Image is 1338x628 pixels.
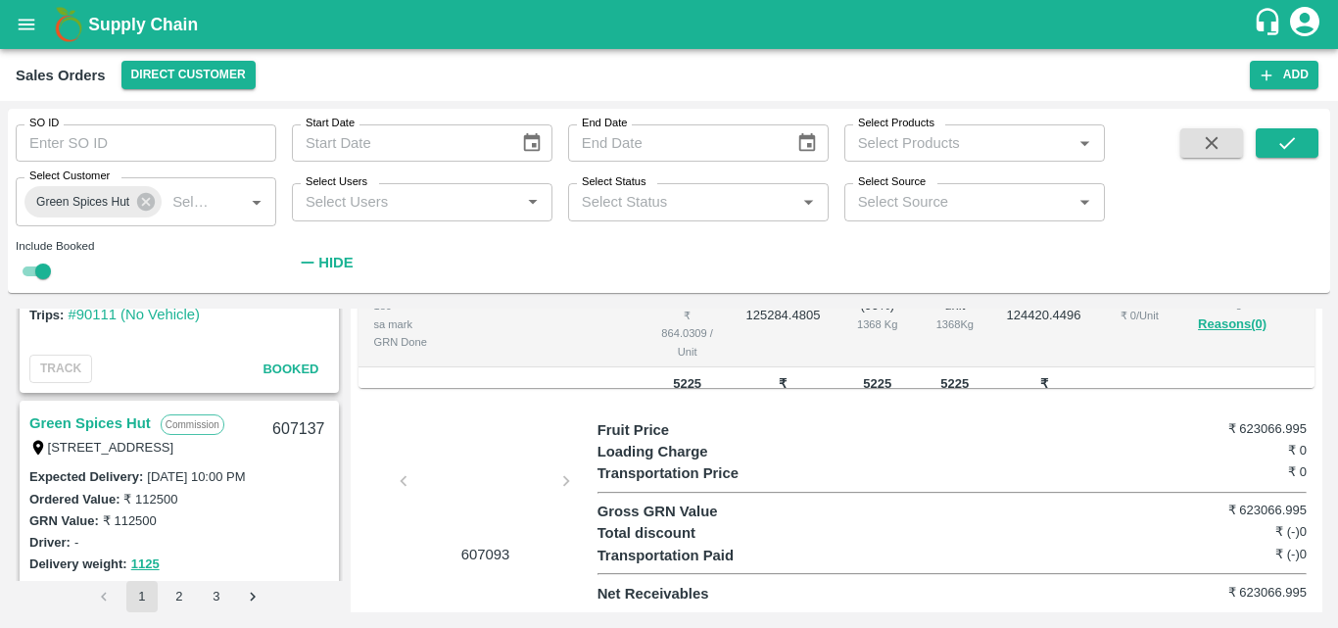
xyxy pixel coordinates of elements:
input: Select Users [298,189,514,215]
button: 1125 [131,554,160,576]
label: Expected Delivery : [29,469,143,484]
label: SO ID [29,116,59,131]
h6: ₹ 623066.995 [1188,501,1307,520]
button: Open [1072,189,1097,215]
div: ₹ 864.0309 / Unit [660,307,715,361]
button: Add [1250,61,1318,89]
div: Include Booked [16,237,276,255]
div: sa mark [374,315,451,333]
a: #90111 (No Vehicle) [68,307,200,322]
span: Booked [263,362,318,376]
button: Go to page 2 [164,581,195,612]
label: End Date [582,116,627,131]
b: 5225 Kgs [863,376,891,412]
button: Choose date [513,124,550,162]
b: ₹ 623066.995 [1010,376,1077,412]
h6: ₹ 0 [1188,441,1307,460]
div: 1368 Kg [851,315,903,333]
input: Select Status [574,189,790,215]
div: GRN Done [374,333,451,351]
strong: Hide [318,255,353,270]
b: Supply Chain [88,15,198,34]
a: Supply Chain [88,11,1253,38]
div: account of current user [1287,4,1322,45]
div: Green Spices Hut [24,186,162,217]
h6: ₹ 0 [1188,462,1307,482]
label: ₹ 112500 [123,492,177,507]
input: Select Source [850,189,1067,215]
label: Select Users [306,174,367,190]
label: Trips: [29,580,64,595]
h6: ₹ 623066.995 [1188,583,1307,603]
b: ₹ 0 [1130,387,1149,402]
p: Transportation Price [597,462,775,484]
b: ₹ 622566.995 [749,376,817,412]
input: Start Date [292,124,505,162]
input: Enter SO ID [16,124,276,162]
b: Total [374,387,404,402]
button: Reasons(0) [1198,314,1266,336]
div: customer-support [1253,7,1287,42]
p: Gross GRN Value [597,501,775,522]
label: Select Products [858,116,934,131]
b: 0 Kgs [1215,387,1249,402]
h6: ₹ (-)0 [1188,545,1307,564]
button: Choose date [788,124,826,162]
input: Select Products [850,130,1067,156]
button: page 1 [126,581,158,612]
p: Net Receivables [597,583,775,604]
span: Green Spices Hut [24,192,141,213]
b: 5225 Kgs [940,376,969,412]
p: Total discount [597,522,775,544]
button: open drawer [4,2,49,47]
button: Open [520,189,546,215]
input: Select Customer [165,189,213,215]
h6: ₹ (-)0 [1188,522,1307,542]
p: Transportation Paid [597,545,775,566]
label: [STREET_ADDRESS] [48,440,174,455]
div: 1368 Kg [934,315,975,333]
label: - [74,535,78,550]
label: ₹ 112500 [103,513,157,528]
img: logo [49,5,88,44]
label: Delivery weight: [29,556,127,571]
a: #90105 (No Vehicle) [68,579,200,595]
label: Select Source [858,174,926,190]
button: Go to next page [238,581,269,612]
button: Open [795,189,821,215]
p: Commission [161,414,224,435]
label: Trips: [29,308,64,322]
div: ₹ 0 / Unit [1112,307,1167,324]
label: Driver: [29,535,71,550]
a: Green Spices Hut [29,411,151,436]
input: End Date [568,124,782,162]
h6: ₹ 623066.995 [1188,419,1307,439]
div: 607137 [261,407,336,453]
button: Open [244,189,269,215]
label: GRN Value: [29,513,99,528]
div: Sales Orders [16,63,106,88]
label: Ordered Value: [29,492,119,507]
button: Hide [292,246,358,279]
p: 607093 [412,544,559,565]
p: Loading Charge [597,441,775,462]
label: Select Status [582,174,646,190]
button: Open [1072,130,1097,156]
button: Select DC [121,61,256,89]
nav: pagination navigation [86,581,272,612]
button: Go to page 3 [201,581,232,612]
label: Select Customer [29,169,110,184]
label: Start Date [306,116,355,131]
label: [DATE] 10:00 PM [147,469,245,484]
b: 5225 Kgs [673,376,701,412]
p: Fruit Price [597,419,775,441]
